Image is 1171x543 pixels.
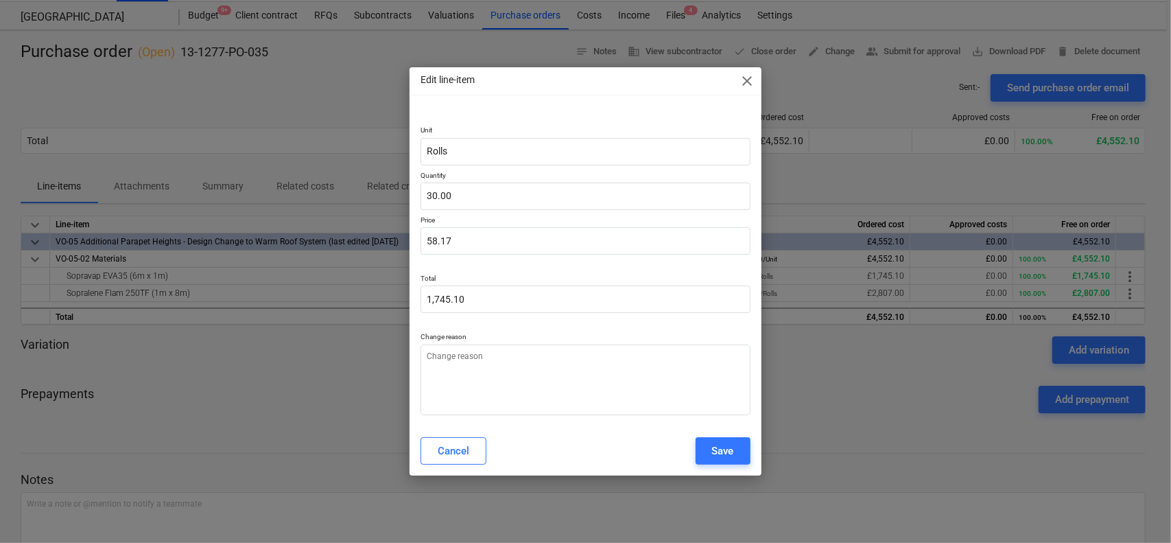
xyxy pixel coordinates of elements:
p: Quantity [421,171,750,183]
span: close [740,73,756,89]
input: Unit [421,138,750,165]
p: Unit [421,126,750,137]
iframe: Chat Widget [1102,477,1171,543]
button: Cancel [421,437,486,465]
p: Total [421,274,750,286]
input: Quantity [421,183,750,210]
p: Price [421,216,750,227]
div: Cancel [438,442,469,460]
p: Edit line-item [421,73,475,87]
input: Price [421,227,750,255]
input: Total [421,286,750,313]
button: Save [696,437,750,465]
div: Save [712,442,734,460]
p: Change reason [421,332,750,344]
